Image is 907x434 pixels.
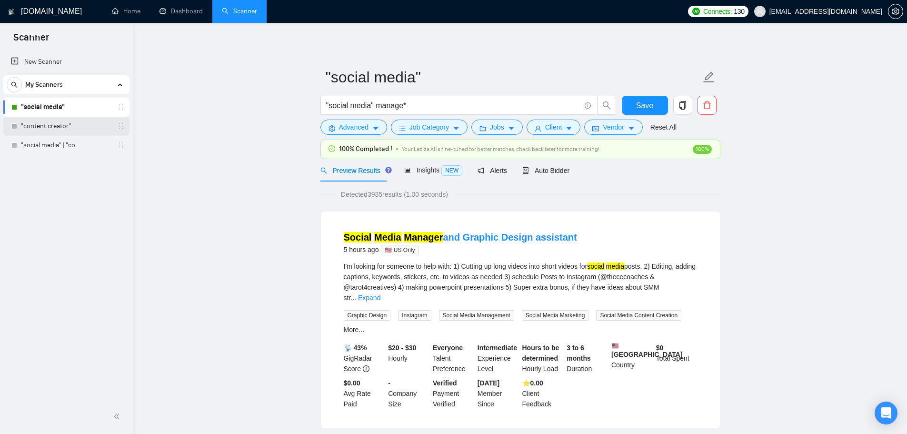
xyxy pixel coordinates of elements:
div: Open Intercom Messenger [875,402,897,424]
button: delete [698,96,717,115]
a: dashboardDashboard [159,7,203,15]
div: Client Feedback [520,378,565,409]
span: Job Category [409,122,449,132]
span: check-circle [329,145,335,152]
mark: Social [344,232,372,242]
span: Detected 3935 results (1.00 seconds) [334,189,455,200]
input: Scanner name... [326,65,701,89]
span: caret-down [566,125,572,132]
mark: media [606,262,624,270]
a: searchScanner [222,7,257,15]
mark: Manager [404,232,443,242]
a: "social media" [21,98,111,117]
a: Reset All [650,122,677,132]
img: upwork-logo.png [692,8,700,15]
b: [GEOGRAPHIC_DATA] [611,343,683,358]
b: $0.00 [344,379,360,387]
span: Preview Results [320,167,389,174]
span: ... [350,294,356,302]
b: 3 to 6 months [567,344,591,362]
span: Your Laziza AI is fine-tuned for better matches, check back later for more training! [402,146,599,152]
div: Experience Level [476,343,520,374]
span: caret-down [453,125,459,132]
b: $ 0 [656,344,664,352]
a: More... [344,326,365,333]
span: NEW [441,165,462,176]
div: GigRadar Score [342,343,387,374]
div: Hourly Load [520,343,565,374]
div: Member Since [476,378,520,409]
span: Connects: [703,6,732,17]
b: Hours to be determined [522,344,559,362]
span: caret-down [628,125,635,132]
div: Avg Rate Paid [342,378,387,409]
button: copy [673,96,692,115]
button: barsJob Categorycaret-down [391,120,468,135]
b: Everyone [433,344,463,352]
span: Advanced [339,122,369,132]
span: Scanner [6,30,57,50]
div: Total Spent [654,343,699,374]
mark: Media [374,232,401,242]
button: userClientcaret-down [527,120,581,135]
b: 📡 43% [344,344,367,352]
span: Insights [404,166,462,174]
span: holder [117,141,125,149]
span: notification [478,167,484,174]
b: Verified [433,379,457,387]
span: idcard [592,125,599,132]
button: setting [888,4,903,19]
span: Instagram [398,310,431,321]
span: Save [636,100,653,111]
span: info-circle [585,102,591,109]
a: homeHome [112,7,140,15]
span: search [320,167,327,174]
li: My Scanners [3,75,130,155]
span: Graphic Design [344,310,391,321]
span: Auto Bidder [522,167,569,174]
div: Company Size [386,378,431,409]
span: caret-down [372,125,379,132]
img: logo [8,4,15,20]
div: Tooltip anchor [384,166,393,174]
button: settingAdvancedcaret-down [320,120,387,135]
div: Hourly [386,343,431,374]
b: Intermediate [478,344,517,352]
span: Social Media Marketing [522,310,589,321]
div: Payment Verified [431,378,476,409]
span: My Scanners [25,75,63,94]
mark: social [587,262,604,270]
span: user [535,125,541,132]
b: $20 - $30 [388,344,416,352]
a: New Scanner [11,52,122,71]
span: caret-down [508,125,515,132]
span: setting [888,8,903,15]
div: 5 hours ago [344,244,577,255]
span: edit [703,71,715,83]
li: New Scanner [3,52,130,71]
button: search [597,96,616,115]
span: Client [545,122,562,132]
span: info-circle [363,365,369,372]
span: setting [329,125,335,132]
span: Social Media Management [439,310,514,321]
button: folderJobscaret-down [471,120,523,135]
div: Country [609,343,654,374]
span: Alerts [478,167,507,174]
div: I'm looking for someone to help with: 1) Cutting up long videos into short videos for posts. 2) E... [344,261,697,303]
span: area-chart [404,167,411,173]
span: delete [698,101,716,110]
a: setting [888,8,903,15]
a: Social Media Managerand Graphic Design assistant [344,232,577,242]
span: holder [117,122,125,130]
span: holder [117,103,125,111]
span: double-left [113,412,123,421]
button: search [7,77,22,92]
span: robot [522,167,529,174]
div: Talent Preference [431,343,476,374]
img: 🇺🇸 [612,343,618,349]
span: user [757,8,763,15]
a: Expand [358,294,380,302]
span: bars [399,125,406,132]
b: ⭐️ 0.00 [522,379,543,387]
